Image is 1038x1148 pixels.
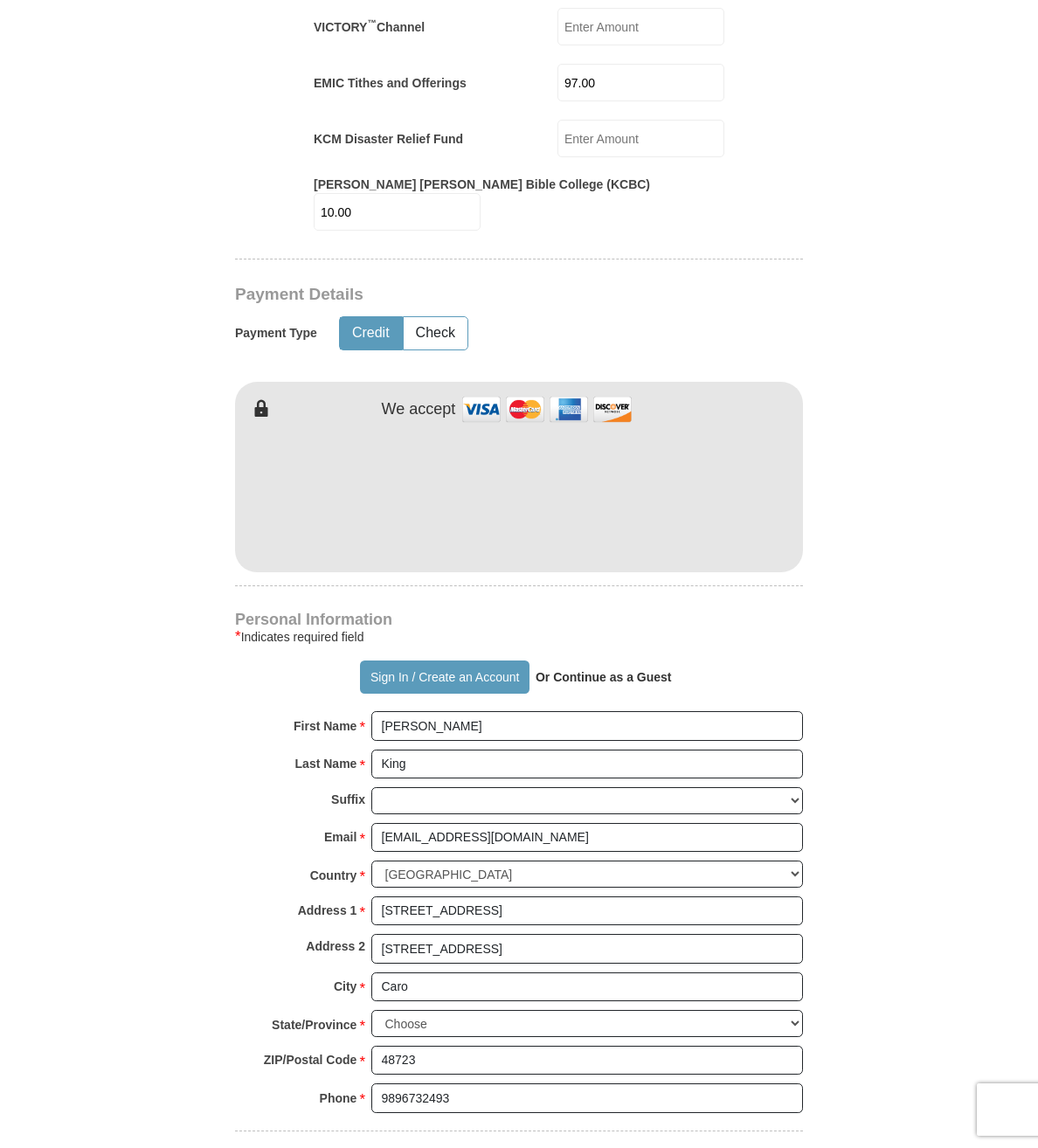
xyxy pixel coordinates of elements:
button: Credit [340,317,402,349]
input: Enter Amount [314,193,481,231]
label: [PERSON_NAME] [PERSON_NAME] Bible College (KCBC) [314,176,650,193]
h4: We accept [382,400,456,419]
strong: ZIP/Postal Code [264,1048,357,1072]
strong: Or Continue as a Guest [536,670,672,684]
button: Sign In / Create an Account [360,660,529,694]
h4: Personal Information [235,612,803,626]
strong: City [334,974,356,999]
strong: Address 1 [298,898,357,923]
input: Enter Amount [557,8,724,45]
strong: First Name [294,714,356,738]
strong: Last Name [295,751,357,776]
input: Enter Amount [557,120,724,157]
strong: Phone [320,1086,357,1110]
input: Enter Amount [557,64,724,101]
label: EMIC Tithes and Offerings [314,74,467,92]
label: VICTORY Channel [314,18,425,36]
strong: State/Province [272,1013,356,1037]
img: credit cards accepted [460,391,634,428]
strong: Suffix [331,787,365,812]
strong: Email [324,825,356,849]
button: Check [404,317,467,349]
h3: Payment Details [235,285,681,305]
sup: ™ [367,17,377,28]
strong: Address 2 [306,934,365,958]
h5: Payment Type [235,326,317,341]
label: KCM Disaster Relief Fund [314,130,463,148]
div: Indicates required field [235,626,803,647]
strong: Country [310,863,357,888]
